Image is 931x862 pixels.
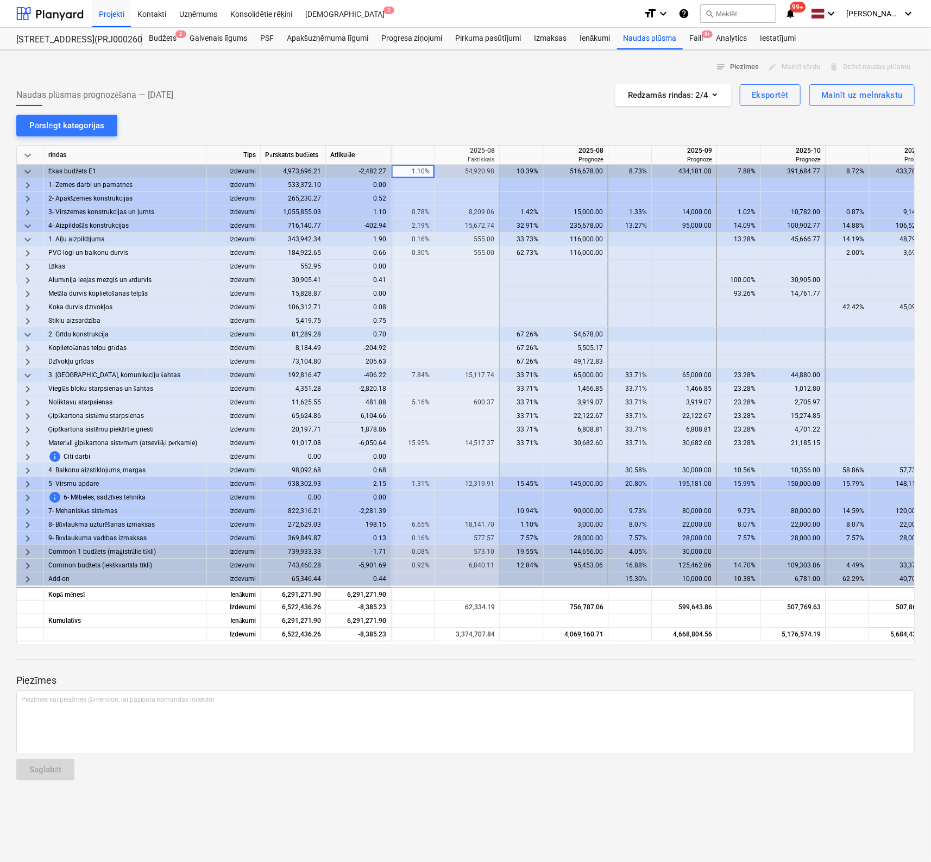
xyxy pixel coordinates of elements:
[261,396,326,409] div: 11,625.55
[326,273,392,287] div: 0.41
[261,219,326,233] div: 716,140.77
[874,205,929,219] div: 9,141.00
[709,28,753,49] a: Analytics
[261,628,326,641] div: 6,522,436.26
[700,4,776,23] button: Meklēt
[874,146,930,155] div: 2025-11
[326,382,392,396] div: -2,820.18
[21,464,34,477] span: keyboard_arrow_right
[548,341,603,355] div: 5,505.17
[326,504,392,518] div: -2,281.39
[261,273,326,287] div: 30,905.41
[21,519,34,532] span: keyboard_arrow_right
[261,572,326,586] div: 65,346.44
[825,7,838,20] i: keyboard_arrow_down
[548,233,603,246] div: 116,000.00
[722,382,756,396] div: 23.28%
[765,382,821,396] div: 1,012.80
[505,219,539,233] div: 32.91%
[207,355,261,368] div: Izdevumi
[702,30,713,38] span: 9+
[21,301,34,314] span: keyboard_arrow_right
[396,246,430,260] div: 0.30%
[505,205,539,219] div: 1.42%
[326,532,392,545] div: 0.13
[48,355,94,368] span: Dzīvokļu grīdas
[207,192,261,205] div: Izdevumi
[207,233,261,246] div: Izdevumi
[657,7,670,20] i: keyboard_arrow_down
[207,409,261,423] div: Izdevumi
[207,464,261,477] div: Izdevumi
[644,7,657,20] i: format_size
[21,192,34,205] span: keyboard_arrow_right
[705,9,714,18] span: search
[326,287,392,301] div: 0.00
[261,518,326,532] div: 272,629.03
[628,88,718,102] div: Redzamās rindas : 2/4
[261,192,326,205] div: 265,230.27
[142,28,183,49] div: Budžets
[548,205,603,219] div: 15,000.00
[207,382,261,396] div: Izdevumi
[722,287,756,301] div: 93.26%
[326,477,392,491] div: 2.15
[207,614,261,628] div: Ienākumi
[657,146,713,155] div: 2025-09
[548,355,603,368] div: 49,172.83
[613,382,647,396] div: 33.71%
[396,219,430,233] div: 2.19%
[326,192,392,205] div: 0.52
[874,233,929,246] div: 48,790.62
[261,504,326,518] div: 822,316.21
[261,368,326,382] div: 192,816.47
[21,423,34,436] span: keyboard_arrow_right
[326,301,392,314] div: 0.08
[261,328,326,341] div: 81,289.28
[207,587,261,601] div: Ienākumi
[183,28,254,49] a: Galvenais līgums
[396,396,430,409] div: 5.16%
[261,559,326,572] div: 743,460.28
[505,355,539,368] div: 67.26%
[280,28,375,49] a: Apakšuzņēmuma līgumi
[613,368,647,382] div: 33.71%
[326,178,392,192] div: 0.00
[261,450,326,464] div: 0.00
[615,84,731,106] button: Redzamās rindas:2/4
[874,165,929,178] div: 433,784.62
[21,573,34,586] span: keyboard_arrow_right
[48,205,154,219] span: 3- Virszemes konstrukcijas un jumts
[505,382,539,396] div: 33.71%
[326,587,392,601] div: 6,291,271.90
[48,301,113,314] span: Koka durvis dzīvokļos
[44,614,207,628] div: Kumulatīvs
[326,355,392,368] div: 205.63
[383,7,394,14] span: 3
[326,518,392,532] div: 198.15
[548,382,603,396] div: 1,466.85
[765,233,821,246] div: 45,666.77
[722,233,756,246] div: 13.28%
[712,59,764,76] button: Piezīmes
[207,423,261,436] div: Izdevumi
[207,572,261,586] div: Izdevumi
[207,273,261,287] div: Izdevumi
[326,146,392,165] div: Atlikušie
[716,61,759,73] span: Piezīmes
[657,205,712,219] div: 14,000.00
[207,504,261,518] div: Izdevumi
[48,246,128,260] span: PVC logi un balkonu durvis
[326,436,392,450] div: -6,050.64
[207,219,261,233] div: Izdevumi
[809,84,915,106] button: Mainīt uz melnrakstu
[21,410,34,423] span: keyboard_arrow_right
[527,28,573,49] div: Izmaksas
[505,396,539,409] div: 33.71%
[207,601,261,614] div: Izdevumi
[261,260,326,273] div: 552.95
[21,149,34,162] span: keyboard_arrow_down
[207,532,261,545] div: Izdevumi
[207,518,261,532] div: Izdevumi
